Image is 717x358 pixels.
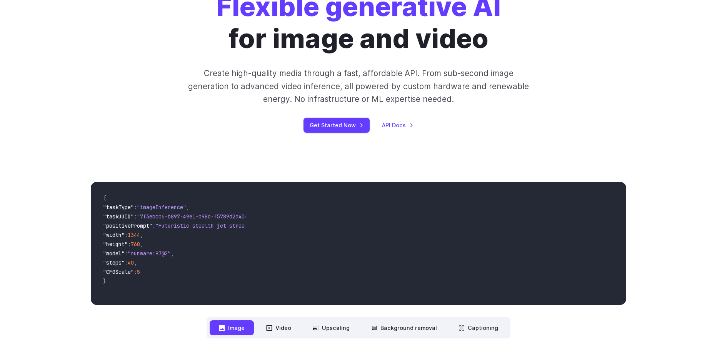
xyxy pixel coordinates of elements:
span: : [134,204,137,211]
span: "positivePrompt" [103,222,152,229]
span: "7f3ebcb6-b897-49e1-b98c-f5789d2d40d7" [137,213,254,220]
span: 1344 [128,231,140,238]
span: , [134,259,137,266]
span: : [125,231,128,238]
span: "imageInference" [137,204,186,211]
span: "height" [103,241,128,248]
span: "width" [103,231,125,238]
span: , [171,250,174,257]
p: Create high-quality media through a fast, affordable API. From sub-second image generation to adv... [187,67,530,105]
span: "CFGScale" [103,268,134,275]
a: API Docs [382,121,414,130]
button: Upscaling [303,320,359,335]
span: 5 [137,268,140,275]
span: 768 [131,241,140,248]
button: Background removal [362,320,446,335]
span: : [125,250,128,257]
span: , [140,241,143,248]
span: , [140,231,143,238]
span: "Futuristic stealth jet streaking through a neon-lit cityscape with glowing purple exhaust" [155,222,435,229]
span: : [125,259,128,266]
span: : [152,222,155,229]
span: "steps" [103,259,125,266]
button: Image [210,320,254,335]
span: "taskUUID" [103,213,134,220]
span: "taskType" [103,204,134,211]
span: : [128,241,131,248]
span: "model" [103,250,125,257]
span: { [103,195,106,201]
button: Captioning [449,320,507,335]
span: : [134,268,137,275]
button: Video [257,320,300,335]
span: } [103,278,106,285]
span: , [186,204,189,211]
a: Get Started Now [303,118,370,133]
span: : [134,213,137,220]
span: 40 [128,259,134,266]
span: "runware:97@2" [128,250,171,257]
